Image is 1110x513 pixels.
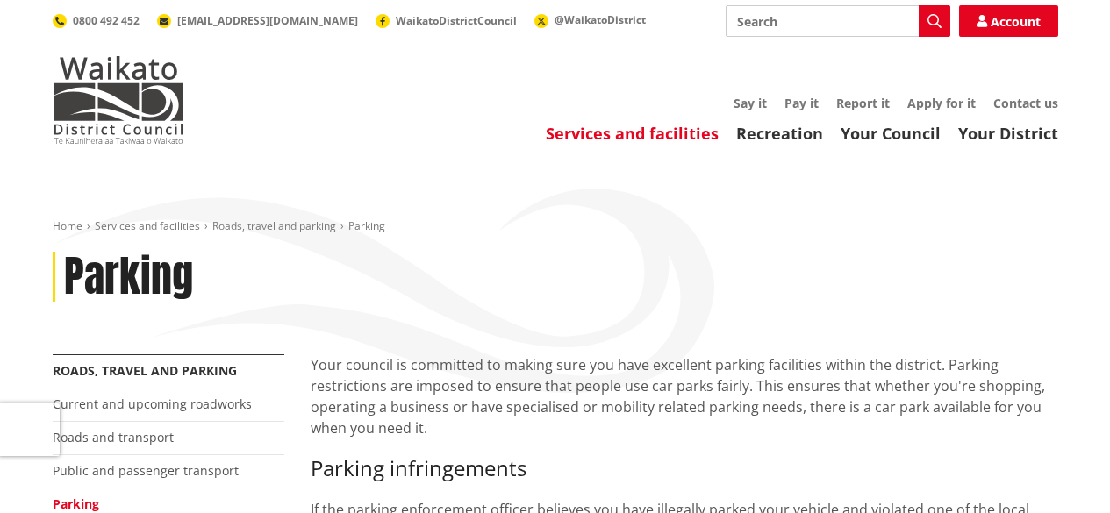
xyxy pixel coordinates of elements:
[157,13,358,28] a: [EMAIL_ADDRESS][DOMAIN_NAME]
[311,354,1058,438] p: Your council is committed to making sure you have excellent parking facilities within the distric...
[993,95,1058,111] a: Contact us
[736,123,823,144] a: Recreation
[53,362,237,379] a: Roads, travel and parking
[734,95,767,111] a: Say it
[53,395,252,412] a: Current and upcoming roadworks
[311,456,1058,481] h3: Parking infringements
[73,13,140,28] span: 0800 492 452
[534,12,646,27] a: @WaikatoDistrict
[546,123,719,144] a: Services and facilities
[212,218,336,233] a: Roads, travel and parking
[396,13,517,28] span: WaikatoDistrictCouncil
[53,495,99,512] a: Parking
[907,95,976,111] a: Apply for it
[53,429,174,445] a: Roads and transport
[177,13,358,28] span: [EMAIL_ADDRESS][DOMAIN_NAME]
[348,218,385,233] span: Parking
[53,218,82,233] a: Home
[53,13,140,28] a: 0800 492 452
[726,5,950,37] input: Search input
[53,56,184,144] img: Waikato District Council - Te Kaunihera aa Takiwaa o Waikato
[53,462,239,479] a: Public and passenger transport
[64,252,193,303] h1: Parking
[555,12,646,27] span: @WaikatoDistrict
[958,123,1058,144] a: Your District
[959,5,1058,37] a: Account
[784,95,819,111] a: Pay it
[376,13,517,28] a: WaikatoDistrictCouncil
[836,95,890,111] a: Report it
[95,218,200,233] a: Services and facilities
[841,123,941,144] a: Your Council
[53,219,1058,234] nav: breadcrumb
